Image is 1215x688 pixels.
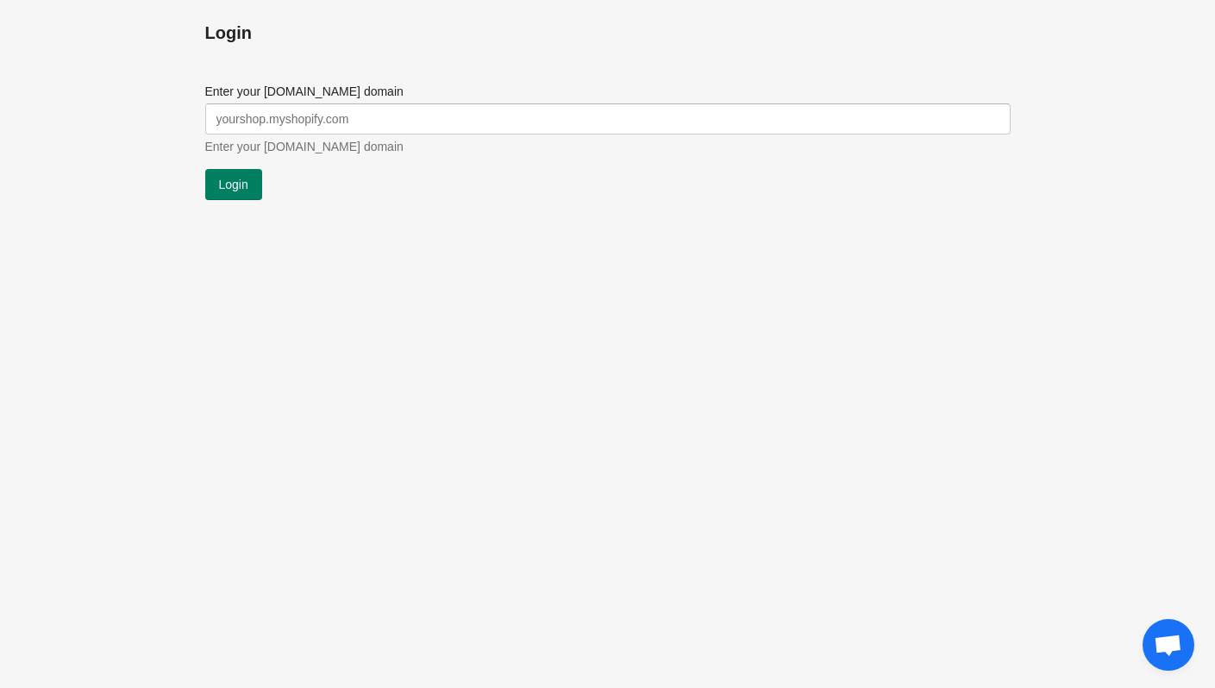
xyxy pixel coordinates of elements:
input: yourshop.myshopify.com [205,103,1011,134]
h1: Login [205,21,1011,45]
span: Enter your [DOMAIN_NAME] domain [205,140,404,153]
a: Open chat [1143,619,1194,671]
button: Login [205,169,262,200]
span: Login [219,178,248,191]
label: Enter your [DOMAIN_NAME] domain [205,83,404,100]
